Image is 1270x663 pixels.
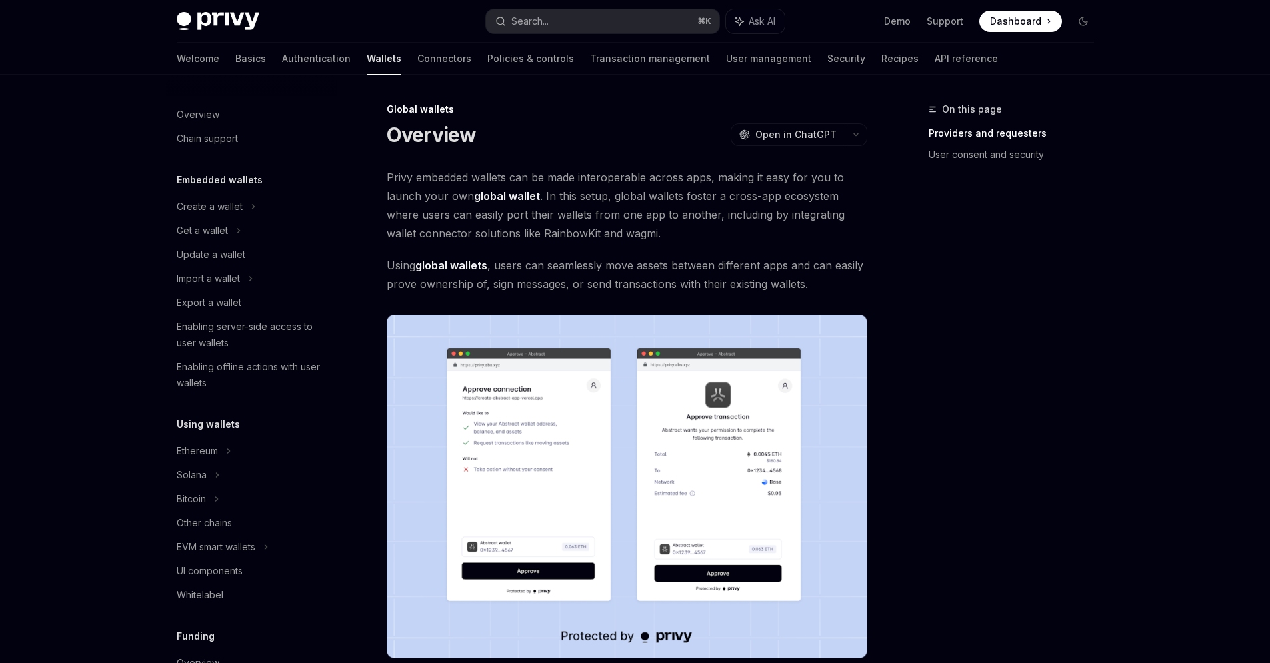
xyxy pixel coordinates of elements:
img: dark logo [177,12,259,31]
span: ⌘ K [697,16,711,27]
a: Enabling offline actions with user wallets [166,355,337,395]
div: Ethereum [177,443,218,459]
div: Export a wallet [177,295,241,311]
strong: global wallets [415,259,487,272]
div: Whitelabel [177,587,223,603]
h1: Overview [387,123,477,147]
div: Create a wallet [177,199,243,215]
button: Search...⌘K [486,9,719,33]
a: User management [726,43,811,75]
a: Chain support [166,127,337,151]
a: Authentication [282,43,351,75]
div: Update a wallet [177,247,245,263]
a: Providers and requesters [929,123,1105,144]
a: Overview [166,103,337,127]
a: Connectors [417,43,471,75]
span: Ask AI [749,15,775,28]
div: Solana [177,467,207,483]
div: Get a wallet [177,223,228,239]
a: Whitelabel [166,583,337,607]
span: Privy embedded wallets can be made interoperable across apps, making it easy for you to launch yo... [387,168,867,243]
a: Policies & controls [487,43,574,75]
div: Overview [177,107,219,123]
a: Welcome [177,43,219,75]
div: Import a wallet [177,271,240,287]
img: images/Crossapp.png [387,315,867,658]
a: Enabling server-side access to user wallets [166,315,337,355]
strong: global wallet [474,189,540,203]
div: Chain support [177,131,238,147]
a: User consent and security [929,144,1105,165]
div: UI components [177,563,243,579]
a: Export a wallet [166,291,337,315]
a: Dashboard [979,11,1062,32]
span: Dashboard [990,15,1041,28]
a: Wallets [367,43,401,75]
span: Using , users can seamlessly move assets between different apps and can easily prove ownership of... [387,256,867,293]
div: EVM smart wallets [177,539,255,555]
a: Demo [884,15,911,28]
a: Support [927,15,963,28]
h5: Using wallets [177,416,240,432]
div: Bitcoin [177,491,206,507]
button: Toggle dark mode [1073,11,1094,32]
button: Open in ChatGPT [731,123,845,146]
button: Ask AI [726,9,785,33]
a: Recipes [881,43,919,75]
div: Other chains [177,515,232,531]
div: Enabling offline actions with user wallets [177,359,329,391]
span: Open in ChatGPT [755,128,837,141]
span: On this page [942,101,1002,117]
a: Basics [235,43,266,75]
div: Search... [511,13,549,29]
a: Transaction management [590,43,710,75]
div: Global wallets [387,103,867,116]
h5: Funding [177,628,215,644]
a: UI components [166,559,337,583]
h5: Embedded wallets [177,172,263,188]
div: Enabling server-side access to user wallets [177,319,329,351]
a: Update a wallet [166,243,337,267]
a: API reference [935,43,998,75]
a: Security [827,43,865,75]
a: Other chains [166,511,337,535]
